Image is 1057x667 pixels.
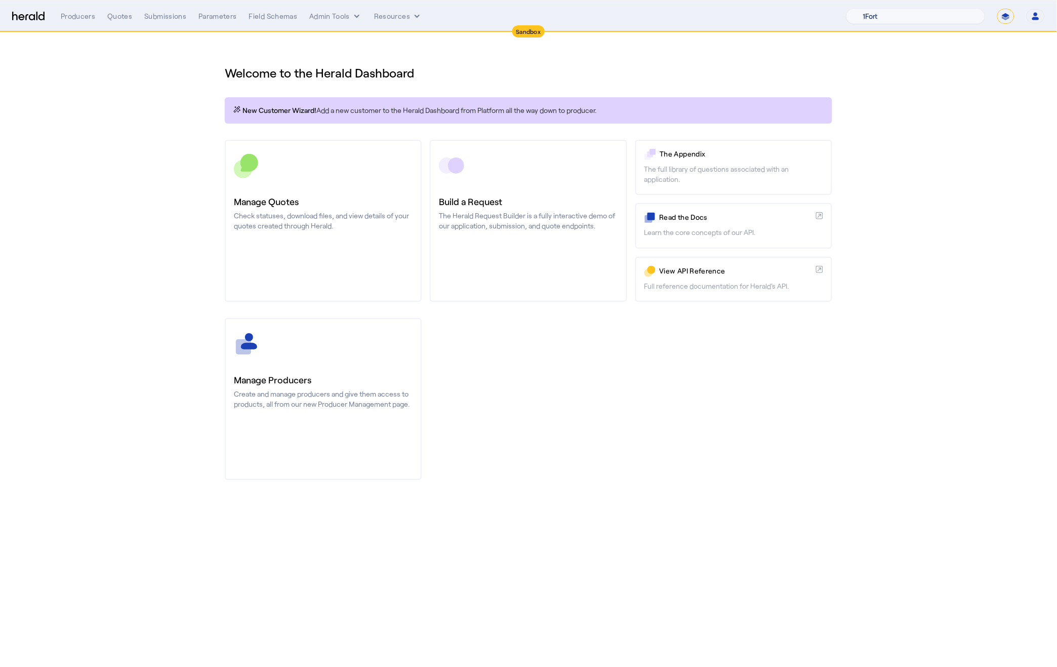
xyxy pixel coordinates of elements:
[644,281,823,291] p: Full reference documentation for Herald's API.
[242,105,316,115] span: New Customer Wizard!
[234,211,413,231] p: Check statuses, download files, and view details of your quotes created through Herald.
[374,11,422,21] button: Resources dropdown menu
[198,11,237,21] div: Parameters
[233,105,824,115] p: Add a new customer to the Herald Dashboard from Platform all the way down to producer.
[644,164,823,184] p: The full library of questions associated with an application.
[61,11,95,21] div: Producers
[309,11,362,21] button: internal dropdown menu
[430,140,627,302] a: Build a RequestThe Herald Request Builder is a fully interactive demo of our application, submiss...
[234,373,413,387] h3: Manage Producers
[512,25,545,37] div: Sandbox
[249,11,298,21] div: Field Schemas
[225,140,422,302] a: Manage QuotesCheck statuses, download files, and view details of your quotes created through Herald.
[12,12,45,21] img: Herald Logo
[660,266,812,276] p: View API Reference
[144,11,186,21] div: Submissions
[234,389,413,409] p: Create and manage producers and give them access to products, all from our new Producer Managemen...
[225,65,832,81] h1: Welcome to the Herald Dashboard
[635,140,832,195] a: The AppendixThe full library of questions associated with an application.
[635,203,832,248] a: Read the DocsLearn the core concepts of our API.
[107,11,132,21] div: Quotes
[439,194,618,209] h3: Build a Request
[644,227,823,238] p: Learn the core concepts of our API.
[439,211,618,231] p: The Herald Request Builder is a fully interactive demo of our application, submission, and quote ...
[660,149,823,159] p: The Appendix
[225,318,422,480] a: Manage ProducersCreate and manage producers and give them access to products, all from our new Pr...
[234,194,413,209] h3: Manage Quotes
[660,212,812,222] p: Read the Docs
[635,257,832,302] a: View API ReferenceFull reference documentation for Herald's API.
